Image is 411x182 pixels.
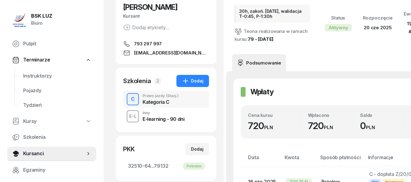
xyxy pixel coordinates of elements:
[232,54,286,71] a: Podsumowanie
[324,124,333,130] small: PLN
[308,113,353,118] div: Wpłacono
[7,163,96,177] a: Egzaminy
[182,77,204,85] div: Dodaj
[23,150,85,158] span: Kursanci
[143,117,184,121] div: E-learning - 90 dni
[128,162,204,170] span: 32510-64...79132
[7,53,96,67] a: Terminarze
[123,40,209,47] a: 793 297 997
[364,25,392,30] span: 20 cze 2025
[191,145,204,153] div: Dodaj
[7,146,96,161] a: Kursanci
[23,40,91,48] span: Pulpit
[134,49,209,57] span: [EMAIL_ADDRESS][DOMAIN_NAME]
[123,108,209,125] button: E-LInnyE-learning - 90 dni
[18,98,96,113] a: Tydzień
[317,153,364,166] th: Sposób płatności
[123,49,209,57] a: [EMAIL_ADDRESS][DOMAIN_NAME]
[366,124,375,130] small: PLN
[23,101,91,109] span: Tydzień
[23,117,37,125] span: Kursy
[250,87,274,97] h2: Wpłaty
[186,143,209,155] button: Dodaj
[23,56,50,64] span: Terminarze
[248,36,274,42] a: 79 - [DATE]
[143,100,179,104] div: Kategoria C
[31,13,52,19] div: BSK LUZ
[123,145,135,153] div: PKK
[18,83,96,98] a: Pojazdy
[7,114,96,128] a: Kursy
[123,3,177,12] span: [PERSON_NAME]
[7,130,96,145] a: Szkolenia
[123,159,209,173] a: 32510-64...79132Pobrano
[308,120,353,131] div: 720
[235,5,310,23] div: 30h, zakoń. [DATE], walidacja T-0:45, P-1:30h
[31,19,52,27] div: Biuro
[127,110,139,122] button: E-L
[123,91,209,108] button: CPrawo jazdy(Stacj.)Kategoria C
[248,120,300,131] div: 720
[264,124,273,130] small: PLN
[23,133,91,141] span: Szkolenia
[123,12,209,20] div: Kursant
[183,163,205,170] div: Pobrano
[360,120,405,131] div: 0
[23,87,91,95] span: Pojazdy
[7,37,96,51] a: Pulpit
[360,113,405,118] div: Saldo
[363,14,393,22] div: Rozpoczęcie
[127,112,139,120] div: E-L
[23,72,91,80] span: Instruktorzy
[18,69,96,83] a: Instruktorzy
[325,14,352,22] div: Status
[143,94,179,98] div: Prawo jazdy
[143,111,184,115] div: Inny
[127,93,139,105] button: C
[123,24,169,31] button: Dodaj etykiety...
[248,113,300,118] div: Cena kursu
[166,94,179,98] span: (Stacj.)
[235,27,310,43] div: Teoria realizowana w ramach kursu:
[281,153,317,166] th: Kwota
[129,94,137,104] div: C
[23,166,91,174] span: Egzaminy
[155,78,161,84] span: 2
[176,75,209,87] button: Dodaj
[134,40,162,47] span: 793 297 997
[241,153,281,166] th: Data
[325,24,352,31] div: Aktywny
[123,77,151,85] div: Szkolenia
